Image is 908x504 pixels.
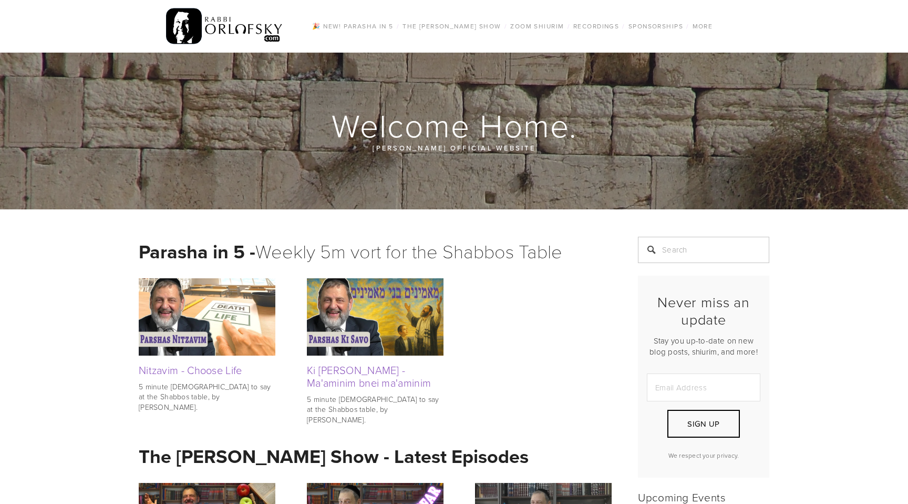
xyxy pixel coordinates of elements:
[202,142,706,154] p: [PERSON_NAME] official website
[689,19,716,33] a: More
[307,394,443,425] p: 5 minute [DEMOGRAPHIC_DATA] to say at the Shabbos table, by [PERSON_NAME].
[139,381,275,412] p: 5 minute [DEMOGRAPHIC_DATA] to say at the Shabbos table, by [PERSON_NAME].
[647,294,760,328] h2: Never miss an update
[139,108,770,142] h1: Welcome Home.
[638,237,769,263] input: Search
[139,238,255,265] strong: Parasha in 5 -
[667,410,740,438] button: Sign Up
[309,19,396,33] a: 🎉 NEW! Parasha in 5
[567,22,570,31] span: /
[687,418,719,429] span: Sign Up
[647,374,760,401] input: Email Address
[625,19,686,33] a: Sponsorships
[647,335,760,357] p: Stay you up-to-date on new blog posts, shiurim, and more!
[307,362,431,390] a: Ki [PERSON_NAME] - Ma'aminim bnei ma'aminim
[647,451,760,460] p: We respect your privacy.
[399,19,504,33] a: The [PERSON_NAME] Show
[507,19,567,33] a: Zoom Shiurim
[504,22,507,31] span: /
[622,22,625,31] span: /
[686,22,689,31] span: /
[139,442,529,470] strong: The [PERSON_NAME] Show - Latest Episodes
[166,6,283,47] img: RabbiOrlofsky.com
[570,19,622,33] a: Recordings
[397,22,399,31] span: /
[139,278,275,355] img: Nitzavim - Choose Life
[139,237,612,266] h1: Weekly 5m vort for the Shabbos Table
[139,362,242,377] a: Nitzavim - Choose Life
[638,490,769,503] h2: Upcoming Events
[307,278,443,355] img: Ki Savo - Ma'aminim bnei ma'aminim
